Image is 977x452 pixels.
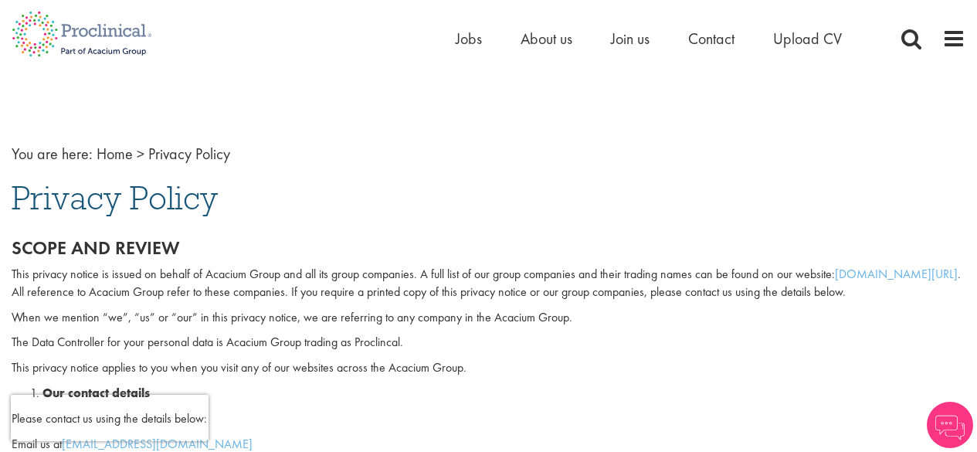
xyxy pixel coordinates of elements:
[12,359,965,377] p: This privacy notice applies to you when you visit any of our websites across the Acacium Group.
[12,144,93,164] span: You are here:
[456,29,482,49] a: Jobs
[927,402,973,448] img: Chatbot
[12,238,965,258] h2: Scope and review
[611,29,650,49] a: Join us
[688,29,734,49] a: Contact
[12,266,965,301] p: This privacy notice is issued on behalf of Acacium Group and all its group companies. A full list...
[137,144,144,164] span: >
[42,385,150,401] strong: Our contact details
[148,144,230,164] span: Privacy Policy
[12,177,218,219] span: Privacy Policy
[11,395,209,441] iframe: reCAPTCHA
[62,436,253,452] a: [EMAIL_ADDRESS][DOMAIN_NAME]
[835,266,958,282] a: [DOMAIN_NAME][URL]
[97,144,133,164] a: breadcrumb link
[521,29,572,49] a: About us
[12,334,965,352] p: The Data Controller for your personal data is Acacium Group trading as Proclincal.
[12,410,965,428] p: Please contact us using the details below:
[12,309,965,327] p: When we mention “we”, “us” or “our” in this privacy notice, we are referring to any company in th...
[773,29,842,49] a: Upload CV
